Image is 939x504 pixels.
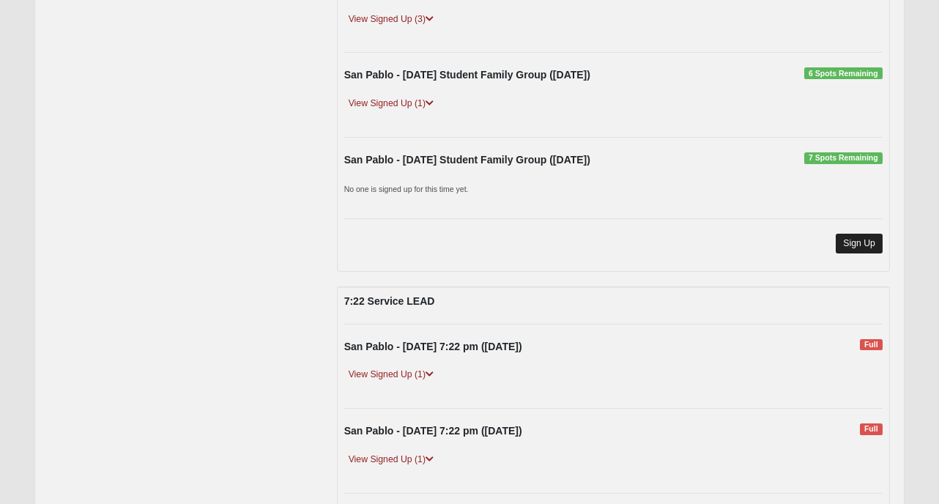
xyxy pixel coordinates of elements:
[344,341,522,352] strong: San Pablo - [DATE] 7:22 pm ([DATE])
[860,339,883,351] span: Full
[860,423,883,435] span: Full
[804,67,883,79] span: 6 Spots Remaining
[344,295,435,307] strong: 7:22 Service LEAD
[804,152,883,164] span: 7 Spots Remaining
[836,234,883,253] a: Sign Up
[344,452,438,467] a: View Signed Up (1)
[344,425,522,437] strong: San Pablo - [DATE] 7:22 pm ([DATE])
[344,367,438,382] a: View Signed Up (1)
[344,69,590,81] strong: San Pablo - [DATE] Student Family Group ([DATE])
[344,96,438,111] a: View Signed Up (1)
[344,154,590,166] strong: San Pablo - [DATE] Student Family Group ([DATE])
[344,12,438,27] a: View Signed Up (3)
[344,185,469,193] small: No one is signed up for this time yet.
